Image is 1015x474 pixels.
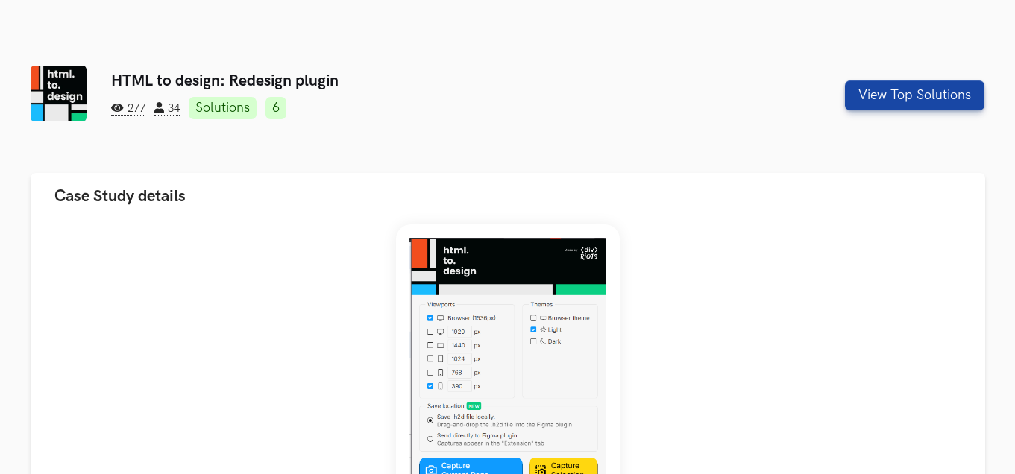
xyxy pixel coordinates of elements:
[31,173,985,220] button: Case Study details
[111,102,145,116] span: 277
[31,66,87,121] img: HTML to design logo
[154,102,180,116] span: 34
[189,97,257,119] a: Solutions
[845,80,984,110] button: View Top Solutions
[111,72,743,90] h3: HTML to design: Redesign plugin
[54,186,186,206] span: Case Study details
[265,97,286,119] a: 6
